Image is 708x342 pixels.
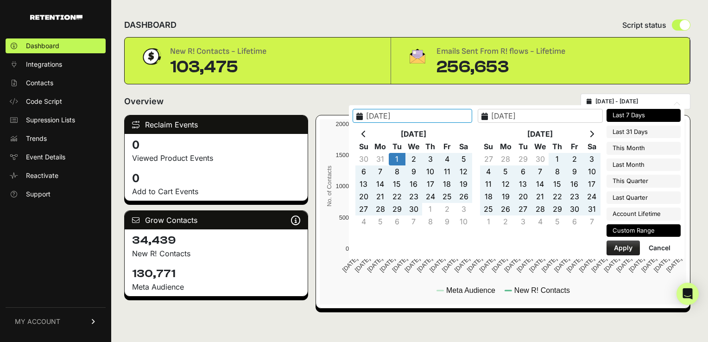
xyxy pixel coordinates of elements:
[335,152,348,158] text: 1500
[514,190,531,203] td: 20
[405,215,422,228] td: 7
[341,255,359,273] text: [DATE]
[372,215,389,228] td: 5
[590,255,608,273] text: [DATE]
[355,140,372,153] th: Su
[6,76,106,90] a: Contacts
[6,187,106,202] a: Support
[531,178,549,190] td: 14
[566,153,583,165] td: 2
[549,165,566,178] td: 8
[583,203,601,215] td: 31
[26,171,58,180] span: Reactivate
[455,140,472,153] th: Sa
[607,109,681,122] li: Last 7 Days
[391,255,409,273] text: [DATE]
[439,203,455,215] td: 2
[325,165,332,206] text: No. of Contacts
[422,153,439,165] td: 3
[335,183,348,190] text: 1000
[515,255,533,273] text: [DATE]
[389,190,405,203] td: 22
[422,215,439,228] td: 8
[6,168,106,183] a: Reactivate
[422,190,439,203] td: 24
[389,165,405,178] td: 8
[566,140,583,153] th: Fr
[389,215,405,228] td: 6
[26,152,65,162] span: Event Details
[583,178,601,190] td: 17
[531,203,549,215] td: 28
[26,60,62,69] span: Integrations
[170,45,266,58] div: New R! Contacts - Lifetime
[355,190,372,203] td: 20
[583,140,601,153] th: Sa
[478,255,496,273] text: [DATE]
[583,190,601,203] td: 24
[439,190,455,203] td: 25
[627,255,645,273] text: [DATE]
[549,153,566,165] td: 1
[26,97,62,106] span: Code Script
[528,255,546,273] text: [DATE]
[514,140,531,153] th: Tu
[366,255,384,273] text: [DATE]
[583,153,601,165] td: 3
[480,190,497,203] td: 18
[26,115,75,125] span: Supression Lists
[389,178,405,190] td: 15
[372,165,389,178] td: 7
[132,138,300,152] h4: 0
[480,178,497,190] td: 11
[6,131,106,146] a: Trends
[549,203,566,215] td: 29
[6,38,106,53] a: Dashboard
[531,190,549,203] td: 21
[503,255,521,273] text: [DATE]
[566,203,583,215] td: 30
[439,140,455,153] th: Fr
[439,215,455,228] td: 9
[480,215,497,228] td: 1
[132,152,300,164] p: Viewed Product Events
[15,317,60,326] span: MY ACCOUNT
[577,255,595,273] text: [DATE]
[26,78,53,88] span: Contacts
[514,203,531,215] td: 27
[353,255,371,273] text: [DATE]
[531,140,549,153] th: We
[6,307,106,336] a: MY ACCOUNT
[422,165,439,178] td: 10
[405,190,422,203] td: 23
[607,191,681,204] li: Last Quarter
[480,140,497,153] th: Su
[607,142,681,155] li: This Month
[514,165,531,178] td: 6
[26,134,47,143] span: Trends
[428,255,446,273] text: [DATE]
[455,178,472,190] td: 19
[422,178,439,190] td: 17
[378,255,396,273] text: [DATE]
[455,215,472,228] td: 10
[132,186,300,197] p: Add to Cart Events
[497,128,583,140] th: [DATE]
[346,245,349,252] text: 0
[531,165,549,178] td: 7
[6,57,106,72] a: Integrations
[455,165,472,178] td: 12
[640,255,658,273] text: [DATE]
[355,178,372,190] td: 13
[514,286,570,294] text: New R! Contacts
[26,190,51,199] span: Support
[406,45,429,67] img: fa-envelope-19ae18322b30453b285274b1b8af3d052b27d846a4fbe8435d1a52b978f639a2.png
[6,94,106,109] a: Code Script
[583,215,601,228] td: 7
[566,165,583,178] td: 9
[607,241,640,255] button: Apply
[565,255,583,273] text: [DATE]
[6,113,106,127] a: Supression Lists
[549,215,566,228] td: 5
[641,241,678,255] button: Cancel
